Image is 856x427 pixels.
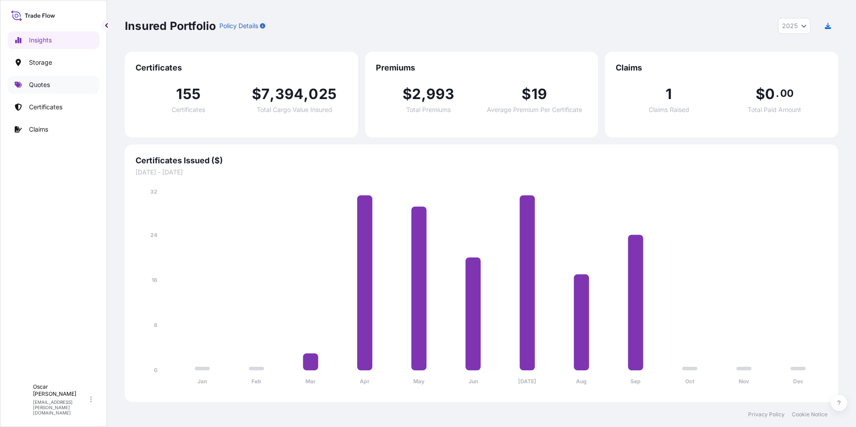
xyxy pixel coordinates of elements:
span: . [776,90,779,97]
tspan: 0 [154,367,157,373]
tspan: Feb [251,378,261,385]
span: 00 [780,90,794,97]
a: Quotes [8,76,99,94]
span: O [17,395,24,404]
tspan: 16 [152,277,157,283]
a: Storage [8,54,99,71]
p: Insights [29,36,52,45]
span: 1 [666,87,672,101]
span: 155 [176,87,201,101]
p: [EMAIL_ADDRESS][PERSON_NAME][DOMAIN_NAME] [33,399,88,415]
tspan: Apr [360,378,370,385]
span: 19 [531,87,547,101]
tspan: Oct [685,378,695,385]
span: Claims Raised [649,107,689,113]
span: [DATE] - [DATE] [136,168,827,177]
button: Year Selector [778,18,811,34]
a: Cookie Notice [792,411,827,418]
span: Certificates [136,62,347,73]
span: Average Premium Per Certificate [487,107,582,113]
tspan: Mar [305,378,316,385]
p: Oscar [PERSON_NAME] [33,383,88,398]
tspan: May [413,378,425,385]
p: Certificates [29,103,62,112]
span: , [270,87,275,101]
tspan: 24 [150,232,157,238]
span: , [304,87,309,101]
tspan: Nov [739,378,749,385]
a: Claims [8,120,99,138]
span: $ [403,87,412,101]
a: Certificates [8,98,99,116]
span: 394 [275,87,304,101]
p: Policy Details [219,21,258,30]
span: 7 [261,87,270,101]
span: 2025 [782,21,798,30]
tspan: Sep [630,378,641,385]
span: Premiums [376,62,588,73]
span: Certificates [172,107,205,113]
span: $ [756,87,765,101]
tspan: Aug [576,378,587,385]
a: Privacy Policy [748,411,785,418]
tspan: Dec [793,378,803,385]
tspan: 8 [154,322,157,328]
span: $ [522,87,531,101]
span: 0 [765,87,775,101]
a: Insights [8,31,99,49]
span: 993 [426,87,455,101]
p: Claims [29,125,48,134]
tspan: Jan [198,378,207,385]
span: Total Paid Amount [748,107,801,113]
span: Certificates Issued ($) [136,155,827,166]
span: $ [252,87,261,101]
span: Claims [616,62,827,73]
span: Total Premiums [406,107,451,113]
tspan: 32 [150,188,157,195]
p: Insured Portfolio [125,19,216,33]
span: 2 [412,87,421,101]
tspan: Jun [469,378,478,385]
span: Total Cargo Value Insured [257,107,332,113]
p: Quotes [29,80,50,89]
tspan: [DATE] [518,378,536,385]
span: , [421,87,426,101]
span: 025 [309,87,337,101]
p: Storage [29,58,52,67]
